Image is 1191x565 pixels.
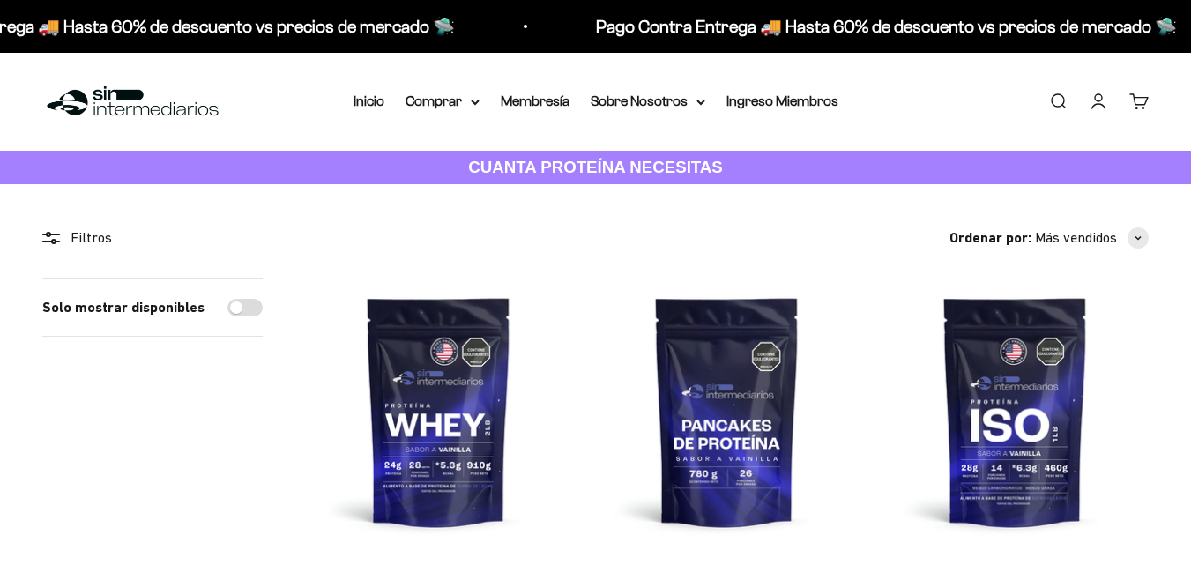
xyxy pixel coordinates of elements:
summary: Sobre Nosotros [591,90,705,113]
button: Más vendidos [1035,227,1149,249]
span: Ordenar por: [949,227,1031,249]
p: Pago Contra Entrega 🚚 Hasta 60% de descuento vs precios de mercado 🛸 [549,12,1130,41]
a: Membresía [501,93,569,108]
a: Inicio [354,93,384,108]
a: Ingreso Miembros [726,93,838,108]
label: Solo mostrar disponibles [42,296,205,319]
span: Más vendidos [1035,227,1117,249]
strong: CUANTA PROTEÍNA NECESITAS [468,158,723,176]
summary: Comprar [406,90,480,113]
div: Filtros [42,227,263,249]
